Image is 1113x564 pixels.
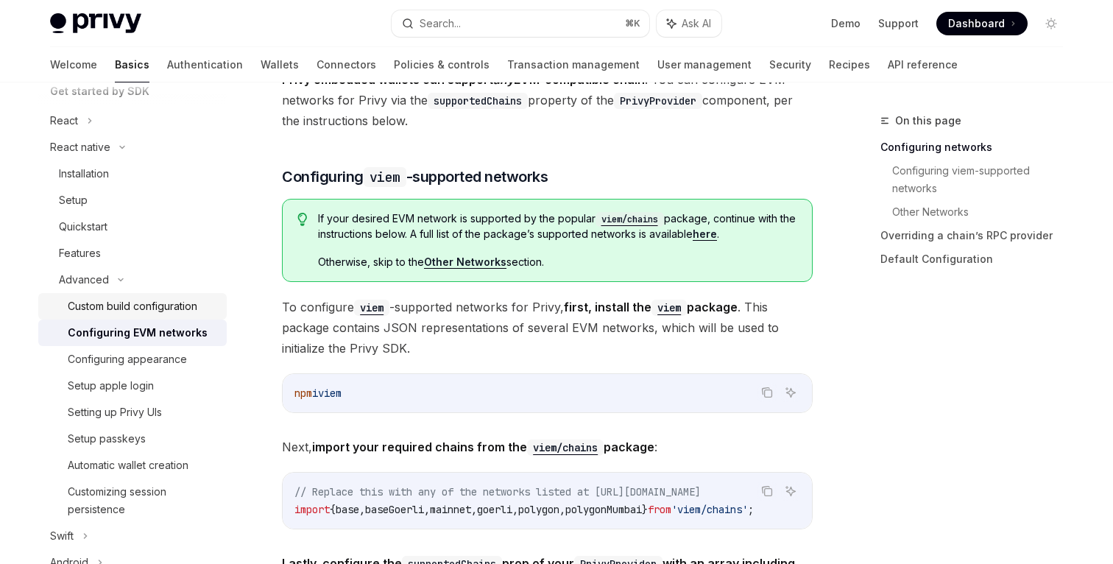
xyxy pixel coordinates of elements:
[38,161,227,187] a: Installation
[359,503,365,516] span: ,
[392,10,649,37] button: Search...⌘K
[354,300,389,314] a: viem
[318,387,342,400] span: viem
[657,47,752,82] a: User management
[507,47,640,82] a: Transaction management
[428,93,528,109] code: supportedChains
[424,255,506,268] strong: Other Networks
[394,47,490,82] a: Policies & controls
[527,440,604,454] a: viem/chains
[518,503,559,516] span: polygon
[312,440,654,454] strong: import your required chains from the package
[880,135,1075,159] a: Configuring networks
[757,482,777,501] button: Copy the contents from the code block
[880,224,1075,247] a: Overriding a chain’s RPC provider
[564,300,738,314] strong: first, install the package
[318,211,797,242] span: If your desired EVM network is supported by the popular package, continue with the instructions b...
[59,191,88,209] div: Setup
[642,503,648,516] span: }
[38,426,227,452] a: Setup passkeys
[892,200,1075,224] a: Other Networks
[829,47,870,82] a: Recipes
[50,138,110,156] div: React native
[831,16,861,31] a: Demo
[336,503,359,516] span: base
[895,112,961,130] span: On this page
[38,399,227,426] a: Setting up Privy UIs
[936,12,1028,35] a: Dashboard
[892,159,1075,200] a: Configuring viem-supported networks
[948,16,1005,31] span: Dashboard
[878,16,919,31] a: Support
[38,293,227,320] a: Custom build configuration
[282,69,813,131] span: . You can configure EVM networks for Privy via the property of the component, per the instruction...
[424,503,430,516] span: ,
[318,255,797,269] span: Otherwise, skip to the section.
[294,387,312,400] span: npm
[68,430,146,448] div: Setup passkeys
[330,503,336,516] span: {
[68,350,187,368] div: Configuring appearance
[1039,12,1063,35] button: Toggle dark mode
[671,503,748,516] span: 'viem/chains'
[565,503,642,516] span: polygonMumbai
[477,503,512,516] span: goerli
[757,383,777,402] button: Copy the contents from the code block
[38,373,227,399] a: Setup apple login
[317,47,376,82] a: Connectors
[59,165,109,183] div: Installation
[282,297,813,359] span: To configure -supported networks for Privy, . This package contains JSON representations of sever...
[167,47,243,82] a: Authentication
[282,166,548,187] span: Configuring -supported networks
[38,214,227,240] a: Quickstart
[68,483,218,518] div: Customizing session persistence
[294,485,701,498] span: // Replace this with any of the networks listed at [URL][DOMAIN_NAME]
[614,93,702,109] code: PrivyProvider
[354,300,389,316] code: viem
[294,503,330,516] span: import
[596,212,664,227] code: viem/chains
[68,324,208,342] div: Configuring EVM networks
[261,47,299,82] a: Wallets
[657,10,721,37] button: Ask AI
[424,255,506,269] a: Other Networks
[651,300,687,314] a: viem
[682,16,711,31] span: Ask AI
[59,271,109,289] div: Advanced
[420,15,461,32] div: Search...
[38,240,227,267] a: Features
[312,387,318,400] span: i
[68,457,188,474] div: Automatic wallet creation
[282,437,813,457] span: Next, :
[527,440,604,456] code: viem/chains
[693,228,717,241] a: here
[297,213,308,226] svg: Tip
[559,503,565,516] span: ,
[471,503,477,516] span: ,
[59,218,107,236] div: Quickstart
[50,13,141,34] img: light logo
[68,297,197,315] div: Custom build configuration
[512,503,518,516] span: ,
[38,479,227,523] a: Customizing session persistence
[68,377,154,395] div: Setup apple login
[748,503,754,516] span: ;
[68,403,162,421] div: Setting up Privy UIs
[364,167,406,187] code: viem
[50,527,74,545] div: Swift
[115,47,149,82] a: Basics
[38,320,227,346] a: Configuring EVM networks
[625,18,640,29] span: ⌘ K
[781,482,800,501] button: Ask AI
[59,244,101,262] div: Features
[888,47,958,82] a: API reference
[38,187,227,214] a: Setup
[50,47,97,82] a: Welcome
[596,212,664,225] a: viem/chains
[781,383,800,402] button: Ask AI
[648,503,671,516] span: from
[430,503,471,516] span: mainnet
[880,247,1075,271] a: Default Configuration
[50,112,78,130] div: React
[769,47,811,82] a: Security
